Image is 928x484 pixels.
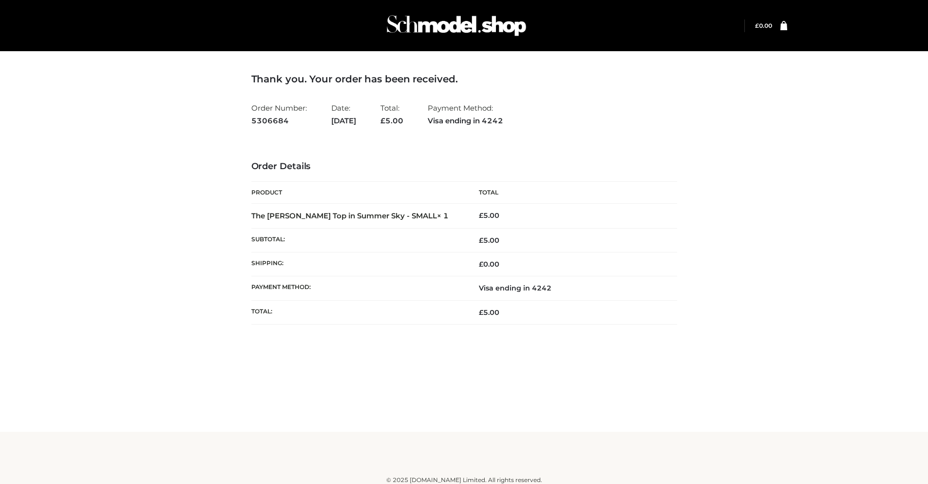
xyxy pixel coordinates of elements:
[251,211,449,220] strong: The [PERSON_NAME] Top in Summer Sky - SMALL
[428,99,503,129] li: Payment Method:
[755,22,772,29] bdi: 0.00
[380,99,403,129] li: Total:
[251,115,307,127] strong: 5306684
[479,308,483,317] span: £
[380,116,385,125] span: £
[331,115,356,127] strong: [DATE]
[251,252,464,276] th: Shipping:
[755,22,772,29] a: £0.00
[755,22,759,29] span: £
[251,276,464,300] th: Payment method:
[428,115,503,127] strong: Visa ending in 4242
[479,308,499,317] span: 5.00
[464,182,677,204] th: Total
[479,236,483,245] span: £
[331,99,356,129] li: Date:
[437,211,449,220] strong: × 1
[251,161,677,172] h3: Order Details
[479,260,499,269] bdi: 0.00
[251,73,677,85] h3: Thank you. Your order has been received.
[251,300,464,324] th: Total:
[251,228,464,252] th: Subtotal:
[464,276,677,300] td: Visa ending in 4242
[251,182,464,204] th: Product
[251,99,307,129] li: Order Number:
[479,211,483,220] span: £
[380,116,403,125] span: 5.00
[479,236,499,245] span: 5.00
[383,6,530,45] img: Schmodel Admin 964
[479,260,483,269] span: £
[479,211,499,220] bdi: 5.00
